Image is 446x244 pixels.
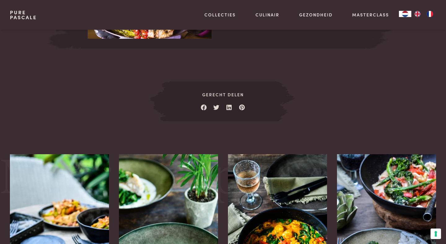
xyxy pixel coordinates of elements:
[399,11,411,17] a: NL
[411,11,436,17] ul: Language list
[352,11,389,18] a: Masterclass
[204,11,236,18] a: Collecties
[256,11,279,18] a: Culinair
[399,11,436,17] aside: Language selected: Nederlands
[411,11,424,17] a: EN
[424,11,436,17] a: FR
[399,11,411,17] div: Language
[299,11,333,18] a: Gezondheid
[170,91,276,98] span: Gerecht delen
[10,10,37,20] a: PurePascale
[431,229,441,239] button: Uw voorkeuren voor toestemming voor trackingtechnologieën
